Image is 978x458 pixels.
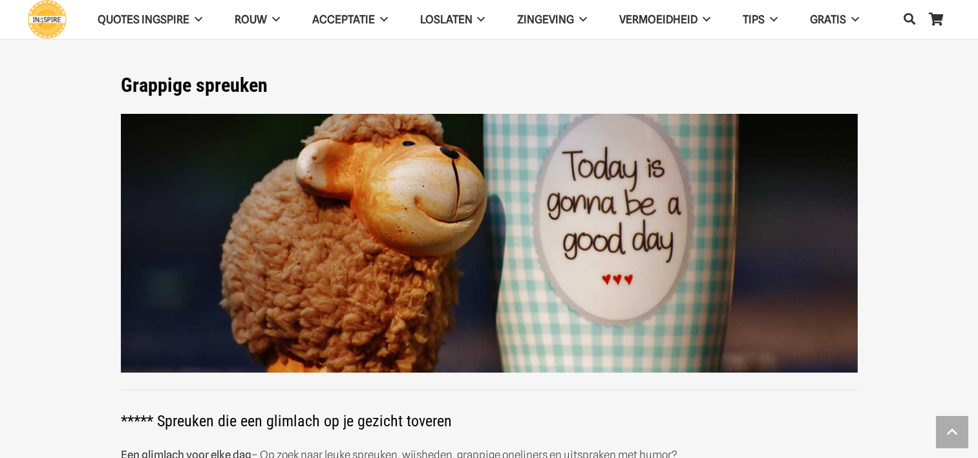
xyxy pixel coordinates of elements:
[98,13,189,26] span: QUOTES INGSPIRE
[743,13,765,26] span: TIPS
[936,416,968,448] a: Terug naar top
[517,13,574,26] span: Zingeving
[121,395,858,430] h2: ***** Spreuken die een glimlach op je gezicht toveren
[420,13,473,26] span: Loslaten
[296,3,404,36] a: Acceptatie
[727,3,794,36] a: TIPS
[312,13,375,26] span: Acceptatie
[794,3,875,36] a: GRATIS
[501,3,603,36] a: Zingeving
[897,4,922,35] a: Zoeken
[121,114,858,373] img: Leuke korte spreuken en grappige oneliners gezegden leuke spreuken voor op facebook - grappige qu...
[218,3,296,36] a: ROUW
[81,3,218,36] a: QUOTES INGSPIRE
[235,13,267,26] span: ROUW
[404,3,502,36] a: Loslaten
[810,13,846,26] span: GRATIS
[603,3,727,36] a: VERMOEIDHEID
[619,13,697,26] span: VERMOEIDHEID
[121,74,858,97] h1: Grappige spreuken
